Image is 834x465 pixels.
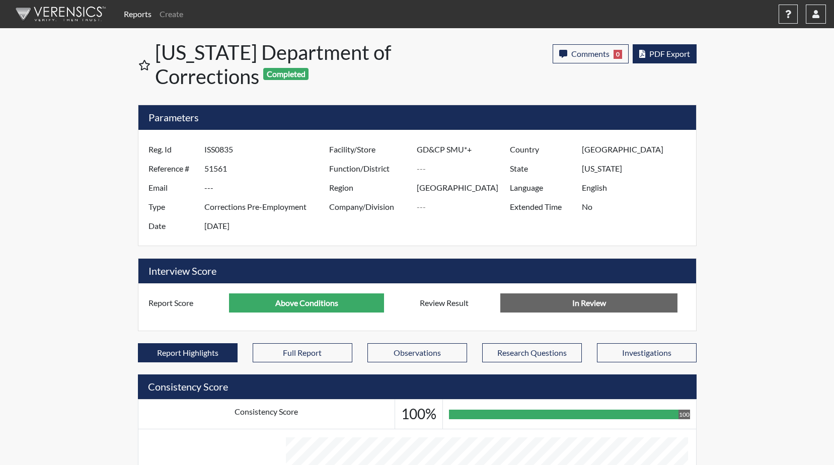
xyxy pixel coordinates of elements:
[156,4,187,24] a: Create
[138,374,697,399] h5: Consistency Score
[141,159,204,178] label: Reference #
[253,343,352,362] button: Full Report
[502,197,582,216] label: Extended Time
[138,400,395,429] td: Consistency Score
[204,140,332,159] input: ---
[204,216,332,236] input: ---
[633,44,697,63] button: PDF Export
[322,140,417,159] label: Facility/Store
[141,293,230,313] label: Report Score
[367,343,467,362] button: Observations
[553,44,629,63] button: Comments0
[482,343,582,362] button: Research Questions
[204,178,332,197] input: ---
[229,293,384,313] input: ---
[204,197,332,216] input: ---
[502,178,582,197] label: Language
[138,259,696,283] h5: Interview Score
[138,105,696,130] h5: Parameters
[401,406,436,423] h3: 100%
[138,343,238,362] button: Report Highlights
[502,140,582,159] label: Country
[263,68,309,80] span: Completed
[204,159,332,178] input: ---
[141,216,204,236] label: Date
[141,140,204,159] label: Reg. Id
[322,178,417,197] label: Region
[582,159,693,178] input: ---
[649,49,690,58] span: PDF Export
[582,197,693,216] input: ---
[417,178,512,197] input: ---
[322,197,417,216] label: Company/Division
[141,178,204,197] label: Email
[582,140,693,159] input: ---
[500,293,677,313] input: No Decision
[412,293,501,313] label: Review Result
[582,178,693,197] input: ---
[597,343,697,362] button: Investigations
[571,49,610,58] span: Comments
[502,159,582,178] label: State
[678,410,690,419] div: 100
[417,197,512,216] input: ---
[417,140,512,159] input: ---
[417,159,512,178] input: ---
[155,40,418,89] h1: [US_STATE] Department of Corrections
[322,159,417,178] label: Function/District
[120,4,156,24] a: Reports
[614,50,622,59] span: 0
[141,197,204,216] label: Type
